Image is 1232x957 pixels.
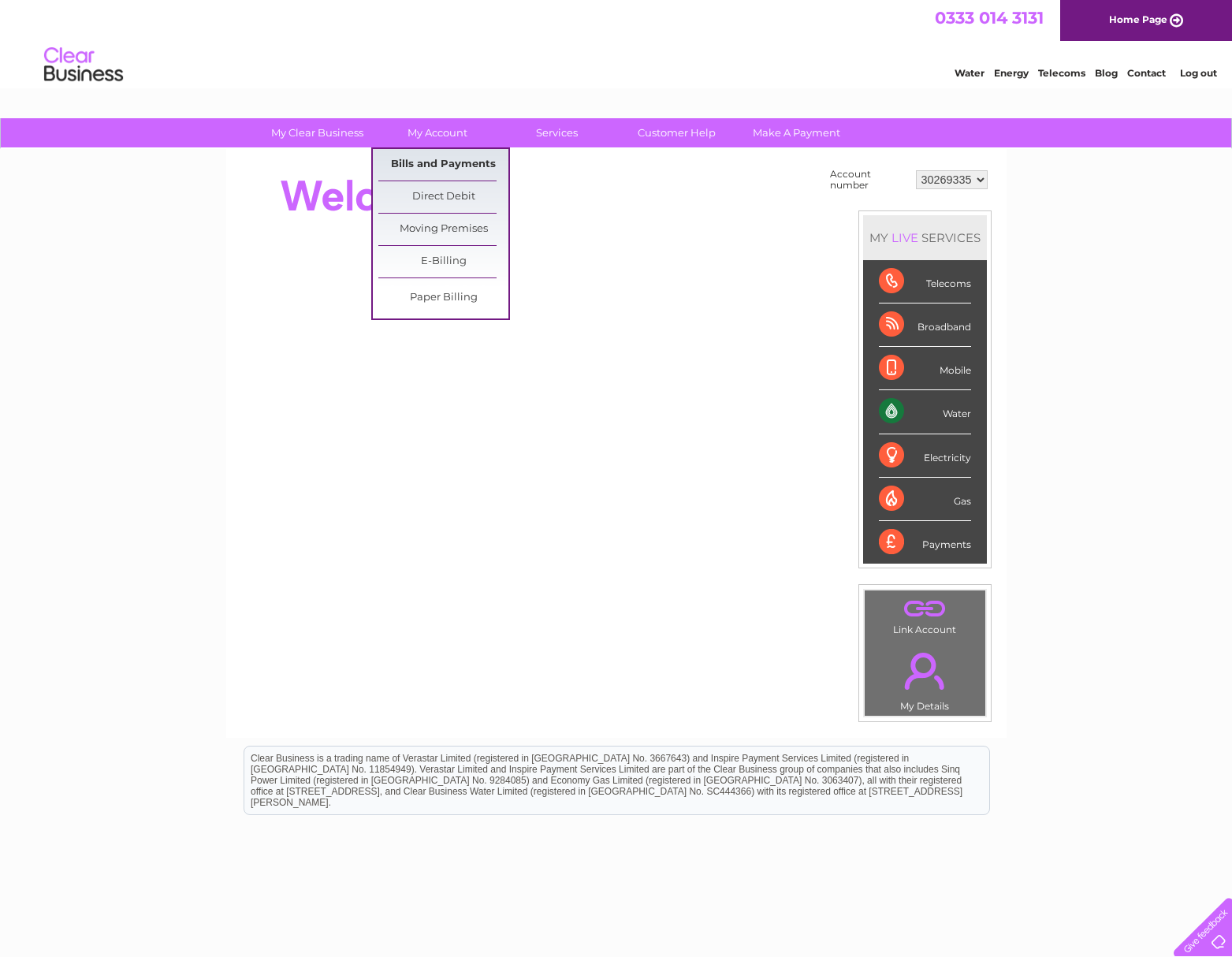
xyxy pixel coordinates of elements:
div: Broadband [879,303,971,347]
a: Direct Debit [378,181,508,213]
a: Log out [1180,67,1217,79]
a: Services [492,118,622,147]
a: . [869,643,981,698]
div: Payments [879,521,971,564]
div: LIVE [888,230,921,245]
a: My Clear Business [252,118,382,147]
a: Contact [1127,67,1166,79]
td: Account number [826,165,912,195]
a: Customer Help [612,118,742,147]
a: Paper Billing [378,282,508,314]
td: My Details [864,639,986,717]
div: Telecoms [879,260,971,303]
a: . [869,594,981,622]
a: My Account [372,118,502,147]
div: Electricity [879,434,971,478]
a: Make A Payment [731,118,862,147]
div: Mobile [879,347,971,390]
a: Water [955,67,984,79]
a: Bills and Payments [378,149,508,181]
div: MY SERVICES [863,215,987,260]
a: Moving Premises [378,214,508,245]
a: E-Billing [378,246,508,277]
div: Clear Business is a trading name of Verastar Limited (registered in [GEOGRAPHIC_DATA] No. 3667643... [244,9,989,76]
div: Water [879,390,971,434]
div: Gas [879,478,971,521]
td: Link Account [864,590,986,639]
a: Telecoms [1038,67,1085,79]
img: logo.png [43,41,124,89]
a: Blog [1095,67,1118,79]
a: 0333 014 3131 [935,8,1044,28]
a: Energy [994,67,1029,79]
